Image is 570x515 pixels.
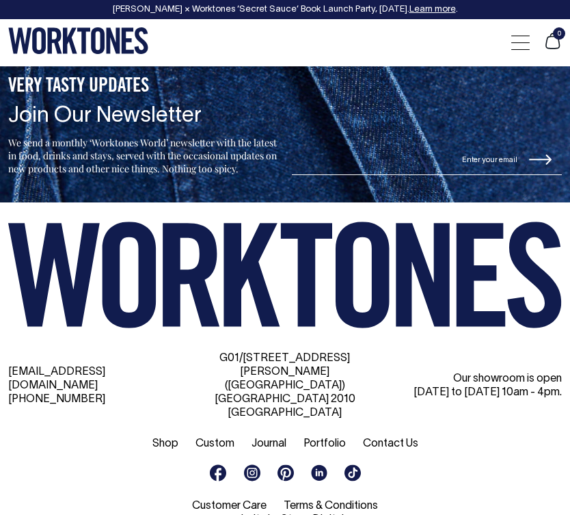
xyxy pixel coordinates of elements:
span: 0 [553,27,565,40]
a: Journal [252,439,286,449]
a: Custom [195,439,234,449]
a: Terms & Conditions [284,501,378,511]
a: Learn more [407,5,454,14]
input: Enter your email [292,141,562,175]
a: Customer Care [192,501,267,511]
a: Portfolio [303,439,346,449]
h5: VERY TASTY UPDATES [8,75,278,98]
h4: Join Our Newsletter [8,104,278,128]
p: We send a monthly ‘Worktones World’ newsletter with the latest in food, drinks and stays, served ... [8,136,278,175]
a: Contact Us [363,439,418,449]
a: [PHONE_NUMBER] [8,395,105,404]
a: 0 [543,42,562,52]
a: Shop [152,439,178,449]
div: G01/[STREET_ADDRESS][PERSON_NAME] ([GEOGRAPHIC_DATA]) [GEOGRAPHIC_DATA] 2010 [GEOGRAPHIC_DATA] [200,352,370,420]
div: Our showroom is open [DATE] to [DATE] 10am - 4pm. [391,372,562,399]
div: [PERSON_NAME] × Worktones ‘Secret Sauce’ Book Launch Party, [DATE]. . [111,5,456,14]
a: [EMAIL_ADDRESS][DOMAIN_NAME] [8,367,105,391]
